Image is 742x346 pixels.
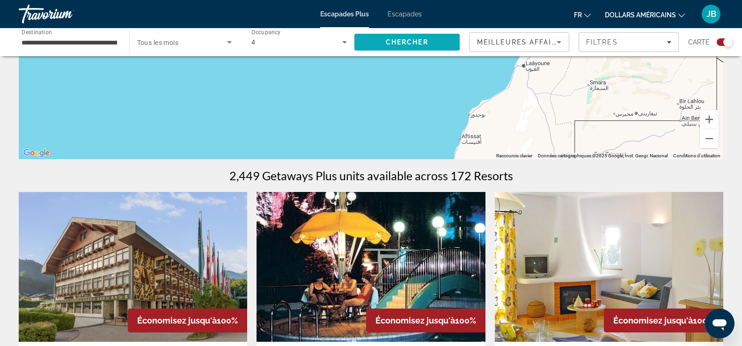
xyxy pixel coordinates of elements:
[538,153,668,158] span: Données cartographiques ©2025 Google, Inst. Geogr. Nacional
[477,37,561,48] mat-select: Sort by
[128,309,247,332] div: 100%
[19,192,247,342] img: Alpenland Sporthotel-St.Johann-im-pongau
[21,147,52,159] a: Ouvrir cette zone dans Google Maps (dans une nouvelle fenêtre)
[700,129,719,148] button: Zoom arrière
[586,38,618,46] span: Filtres
[137,39,179,46] span: Tous les mois
[673,153,720,158] a: Conditions d'utilisation (s'ouvre dans un nouvel onglet)
[705,309,735,339] iframe: Bouton de lancement de la fenêtre de messagerie
[251,38,255,46] span: 4
[495,192,723,342] img: Clube Albufeira Garden Village
[354,34,460,51] button: Search
[22,29,52,35] span: Destination
[366,309,485,332] div: 100%
[320,10,369,18] a: Escapades Plus
[605,8,685,22] button: Changer de devise
[388,10,422,18] a: Escapades
[257,192,485,342] img: Lapinniemi
[229,169,513,183] h1: 2,449 Getaways Plus units available across 172 Resorts
[19,2,112,26] a: Travorium
[22,37,117,48] input: Select destination
[613,316,693,325] span: Économisez jusqu'à
[137,316,217,325] span: Économisez jusqu'à
[496,153,532,159] button: Raccourcis clavier
[579,32,679,52] button: Filters
[604,309,723,332] div: 100%
[375,316,455,325] span: Économisez jusqu'à
[699,4,723,24] button: Menu utilisateur
[574,8,591,22] button: Changer de langue
[574,11,582,19] font: fr
[21,147,52,159] img: Google
[706,9,716,19] font: JB
[688,36,710,49] span: Carte
[700,110,719,129] button: Zoom avant
[605,11,676,19] font: dollars américains
[477,38,567,46] span: Meilleures affaires
[386,38,428,46] span: Chercher
[251,29,281,36] span: Occupancy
